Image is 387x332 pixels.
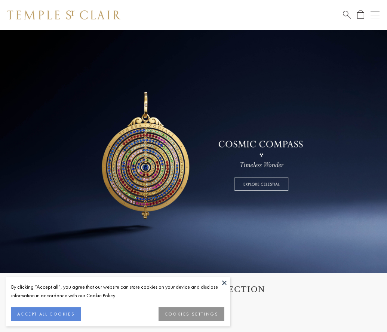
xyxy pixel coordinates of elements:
a: Open Shopping Bag [357,10,364,19]
a: Search [343,10,351,19]
div: By clicking “Accept all”, you agree that our website can store cookies on your device and disclos... [11,283,224,300]
button: COOKIES SETTINGS [159,307,224,321]
button: ACCEPT ALL COOKIES [11,307,81,321]
img: Temple St. Clair [7,10,120,19]
button: Open navigation [371,10,380,19]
